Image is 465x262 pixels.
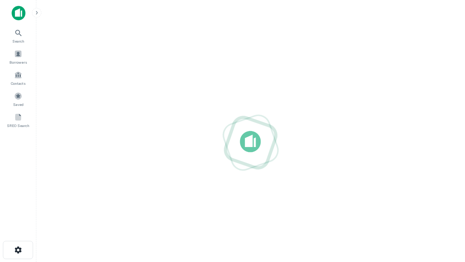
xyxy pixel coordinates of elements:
span: Search [12,38,24,44]
a: Contacts [2,68,34,88]
a: Saved [2,89,34,109]
span: SREO Search [7,123,29,128]
img: capitalize-icon.png [12,6,25,20]
a: Search [2,26,34,45]
span: Saved [13,102,24,107]
a: SREO Search [2,110,34,130]
span: Contacts [11,80,25,86]
a: Borrowers [2,47,34,67]
iframe: Chat Widget [429,204,465,239]
span: Borrowers [9,59,27,65]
